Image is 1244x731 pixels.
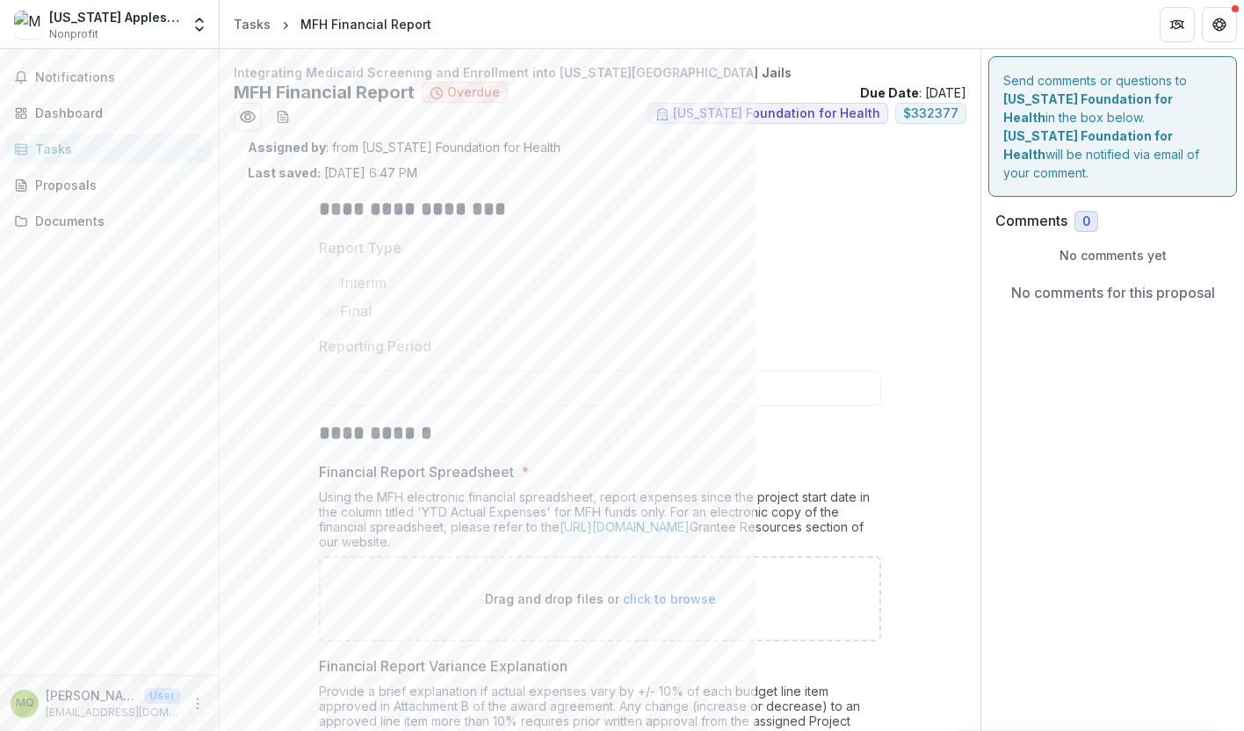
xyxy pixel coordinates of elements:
p: [PERSON_NAME] [46,686,137,705]
span: 0 [1082,214,1090,229]
a: Dashboard [7,98,212,127]
div: Tasks [234,15,271,33]
p: : [DATE] [860,83,966,102]
span: Final [340,300,372,322]
span: click to browse [623,591,716,606]
p: Financial Report Spreadsheet [319,461,514,482]
strong: Last saved: [248,165,321,180]
a: Tasks [227,11,278,37]
div: Send comments or questions to in the box below. will be notified via email of your comment. [988,56,1237,197]
a: Proposals [7,170,212,199]
span: Notifications [35,70,205,85]
p: Report Type [319,237,401,258]
h2: Comments [995,213,1067,229]
p: No comments for this proposal [1011,282,1215,303]
button: Notifications [7,63,212,91]
div: Dashboard [35,104,198,122]
p: User [144,688,180,704]
button: More [187,693,208,714]
img: Missouri Appleseed [14,11,42,39]
strong: [US_STATE] Foundation for Health [1003,91,1173,125]
div: [US_STATE] Appleseed [49,8,180,26]
p: No comments yet [995,246,1230,264]
p: Integrating Medicaid Screening and Enrollment into [US_STATE][GEOGRAPHIC_DATA] Jails [234,63,966,82]
div: Mary Quandt [16,698,34,709]
h2: MFH Financial Report [234,82,415,103]
div: Documents [35,212,198,230]
span: [US_STATE] Foundation for Health [673,106,880,121]
div: Using the MFH electronic financial spreadsheet, report expenses since the project start date in t... [319,489,881,556]
span: $ 332377 [903,106,958,121]
p: [DATE] 6:47 PM [248,163,417,182]
span: Overdue [447,85,500,100]
div: Tasks [35,140,198,158]
button: Partners [1160,7,1195,42]
button: Get Help [1202,7,1237,42]
span: Nonprofit [49,26,98,42]
button: Preview 15c33e93-a4ea-4f93-96b1-ced6c784f30d.pdf [234,103,262,131]
div: Proposals [35,176,198,194]
strong: Assigned by [248,140,326,155]
nav: breadcrumb [227,11,438,37]
p: Financial Report Variance Explanation [319,655,568,677]
a: Tasks [7,134,212,163]
div: MFH Financial Report [300,15,431,33]
p: Drag and drop files or [485,590,716,608]
p: Reporting Period [319,336,431,357]
strong: [US_STATE] Foundation for Health [1003,128,1173,162]
strong: Due Date [860,85,919,100]
p: [EMAIL_ADDRESS][DOMAIN_NAME] [46,705,180,720]
p: : from [US_STATE] Foundation for Health [248,138,952,156]
button: download-word-button [269,103,297,131]
button: Open entity switcher [187,7,212,42]
span: Interim [340,272,387,293]
a: Documents [7,206,212,235]
a: [URL][DOMAIN_NAME] [560,519,690,534]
